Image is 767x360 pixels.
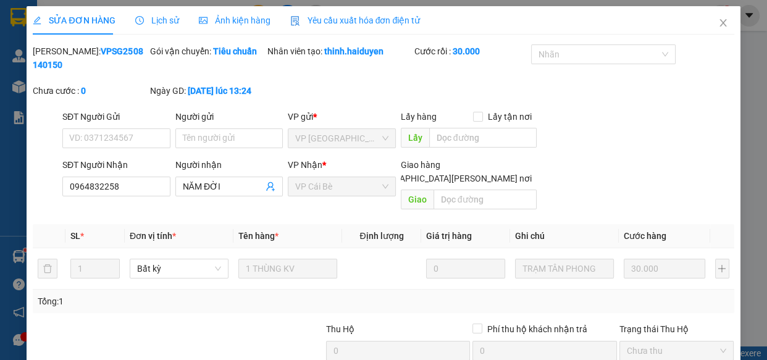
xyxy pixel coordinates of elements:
[510,224,619,248] th: Ghi chú
[150,44,265,58] div: Gói vận chuyển:
[619,322,734,336] div: Trạng thái Thu Hộ
[414,44,529,58] div: Cước rồi :
[175,158,283,172] div: Người nhận
[150,84,265,98] div: Ngày GD:
[290,16,300,26] img: icon
[238,259,337,278] input: VD: Bàn, Ghế
[295,129,388,148] span: VP Sài Gòn
[627,341,727,360] span: Chưa thu
[238,231,279,241] span: Tên hàng
[135,16,144,25] span: clock-circle
[33,44,148,72] div: [PERSON_NAME]:
[401,160,440,170] span: Giao hàng
[33,84,148,98] div: Chưa cước :
[290,15,421,25] span: Yêu cầu xuất hóa đơn điện tử
[401,112,437,122] span: Lấy hàng
[70,231,80,241] span: SL
[324,46,383,56] b: thinh.haiduyen
[624,231,666,241] span: Cước hàng
[266,182,275,191] span: user-add
[137,259,221,278] span: Bất kỳ
[267,44,411,58] div: Nhân viên tạo:
[429,128,537,148] input: Dọc đường
[135,15,179,25] span: Lịch sử
[401,190,434,209] span: Giao
[33,16,41,25] span: edit
[130,231,176,241] span: Đơn vị tính
[62,158,170,172] div: SĐT Người Nhận
[624,259,705,278] input: 0
[426,259,505,278] input: 0
[81,86,86,96] b: 0
[434,190,537,209] input: Dọc đường
[452,46,479,56] b: 30.000
[175,110,283,123] div: Người gửi
[288,110,396,123] div: VP gửi
[62,110,170,123] div: SĐT Người Gửi
[718,18,728,28] span: close
[715,259,729,278] button: plus
[199,15,270,25] span: Ảnh kiện hàng
[199,16,207,25] span: picture
[515,259,614,278] input: Ghi Chú
[326,324,354,334] span: Thu Hộ
[359,231,403,241] span: Định lượng
[295,177,388,196] span: VP Cái Bè
[426,231,472,241] span: Giá trị hàng
[483,110,537,123] span: Lấy tận nơi
[363,172,537,185] span: [GEOGRAPHIC_DATA][PERSON_NAME] nơi
[706,6,740,41] button: Close
[401,128,429,148] span: Lấy
[38,259,57,278] button: delete
[482,322,592,336] span: Phí thu hộ khách nhận trả
[38,295,297,308] div: Tổng: 1
[213,46,257,56] b: Tiêu chuẩn
[288,160,322,170] span: VP Nhận
[33,15,115,25] span: SỬA ĐƠN HÀNG
[188,86,251,96] b: [DATE] lúc 13:24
